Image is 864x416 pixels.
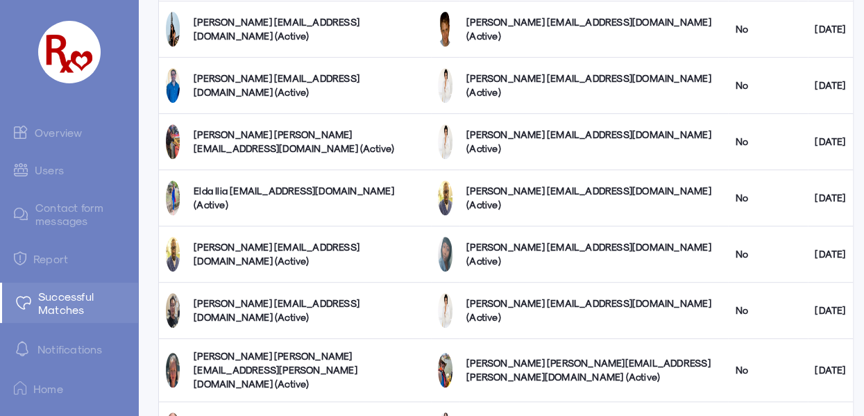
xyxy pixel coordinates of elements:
[735,303,801,317] div: No
[735,78,801,92] div: No
[166,181,180,215] img: bqyw3pcvq7u7qt03gnct.jpg
[466,15,721,43] div: [PERSON_NAME] [EMAIL_ADDRESS][DOMAIN_NAME] (Active)
[194,15,424,43] div: [PERSON_NAME] [EMAIL_ADDRESS][DOMAIN_NAME] (Active)
[166,12,180,47] img: d3hozx4cce2k3ws37dxs.jpg
[735,135,801,149] div: No
[815,22,846,36] div: [DATE]
[16,296,31,310] img: matched.svg
[438,181,452,215] img: gibrszc0djfcapskkpw8.jpg
[14,125,28,139] img: admin-ic-overview.svg
[735,22,801,36] div: No
[735,191,801,205] div: No
[166,237,180,272] img: gibrszc0djfcapskkpw8.jpg
[194,349,424,391] div: [PERSON_NAME] [PERSON_NAME][EMAIL_ADDRESS][PERSON_NAME][DOMAIN_NAME] (Active)
[815,135,846,149] div: [DATE]
[194,184,424,212] div: Elda Ilia [EMAIL_ADDRESS][DOMAIN_NAME] (Active)
[815,303,846,317] div: [DATE]
[735,247,801,261] div: No
[14,340,31,357] img: notification-default-white.svg
[466,240,721,268] div: [PERSON_NAME] [EMAIL_ADDRESS][DOMAIN_NAME] (Active)
[815,191,846,205] div: [DATE]
[466,72,721,99] div: [PERSON_NAME] [EMAIL_ADDRESS][DOMAIN_NAME] (Active)
[14,208,28,221] img: admin-ic-contact-message.svg
[14,251,26,265] img: admin-ic-report.svg
[466,356,721,384] div: [PERSON_NAME] [PERSON_NAME][EMAIL_ADDRESS][PERSON_NAME][DOMAIN_NAME] (Active)
[166,68,180,103] img: nwtv2xxm2rlvwq4gwzp2.png
[166,124,180,159] img: mtlvuq0zgktuplmzmj6o.jpg
[466,128,721,156] div: [PERSON_NAME] [EMAIL_ADDRESS][DOMAIN_NAME] (Active)
[14,381,26,395] img: ic-home.png
[735,363,801,377] div: No
[438,68,452,103] img: lbousonf2gu0us0lgnlt.jpg
[815,247,846,261] div: [DATE]
[815,363,846,377] div: [DATE]
[194,297,424,324] div: [PERSON_NAME] [EMAIL_ADDRESS][DOMAIN_NAME] (Active)
[166,293,180,328] img: pjvyvowxrvuiatxqjqef.jpg
[14,163,28,176] img: admin-ic-users.svg
[438,124,452,159] img: lbousonf2gu0us0lgnlt.jpg
[166,353,180,388] img: ngppygzyzneetwnfidy5.jpg
[194,72,424,99] div: [PERSON_NAME] [EMAIL_ADDRESS][DOMAIN_NAME] (Active)
[466,184,721,212] div: [PERSON_NAME] [EMAIL_ADDRESS][DOMAIN_NAME] (Active)
[438,353,452,388] img: stoxbr6mqmahal6cjiue.jpg
[815,78,846,92] div: [DATE]
[194,240,424,268] div: [PERSON_NAME] [EMAIL_ADDRESS][DOMAIN_NAME] (Active)
[438,12,452,47] img: r4t4hiwimrejemy3pvd2.jpg
[466,297,721,324] div: [PERSON_NAME] [EMAIL_ADDRESS][DOMAIN_NAME] (Active)
[438,293,452,328] img: lbousonf2gu0us0lgnlt.jpg
[438,237,452,272] img: cjdezkkbgsgvrbw8qlgi.jpg
[194,128,424,156] div: [PERSON_NAME] [PERSON_NAME] [EMAIL_ADDRESS][DOMAIN_NAME] (Active)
